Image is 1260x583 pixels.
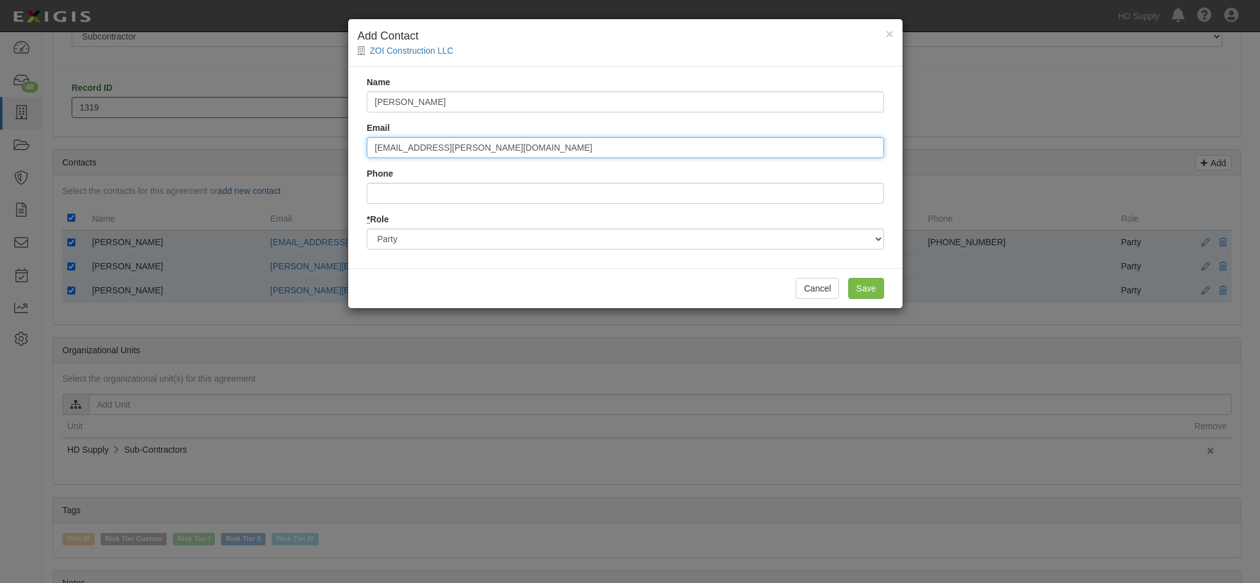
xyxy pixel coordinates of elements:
abbr: required [367,214,370,224]
button: Close [886,27,893,40]
span: × [886,27,893,41]
label: Name [367,76,390,88]
label: Phone [367,167,393,180]
label: Role [367,213,389,225]
input: Save [848,278,884,299]
button: Cancel [796,278,839,299]
a: ZOI Construction LLC [370,46,453,56]
h4: Add Contact [357,28,893,44]
label: Email [367,122,390,134]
